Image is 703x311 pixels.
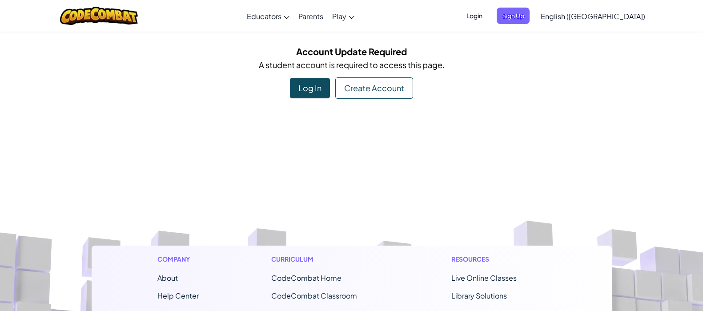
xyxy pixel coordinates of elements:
[536,4,650,28] a: English ([GEOGRAPHIC_DATA])
[290,78,330,98] div: Log In
[271,291,357,300] a: CodeCombat Classroom
[98,44,605,58] h5: Account Update Required
[157,254,199,264] h1: Company
[461,8,488,24] button: Login
[294,4,328,28] a: Parents
[332,12,346,21] span: Play
[98,58,605,71] p: A student account is required to access this page.
[271,254,379,264] h1: Curriculum
[451,273,517,283] a: Live Online Classes
[60,7,138,25] img: CodeCombat logo
[451,291,507,300] a: Library Solutions
[541,12,645,21] span: English ([GEOGRAPHIC_DATA])
[157,273,178,283] a: About
[335,77,413,99] div: Create Account
[247,12,281,21] span: Educators
[451,254,546,264] h1: Resources
[497,8,530,24] button: Sign Up
[271,273,341,283] span: CodeCombat Home
[242,4,294,28] a: Educators
[157,291,199,300] a: Help Center
[328,4,359,28] a: Play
